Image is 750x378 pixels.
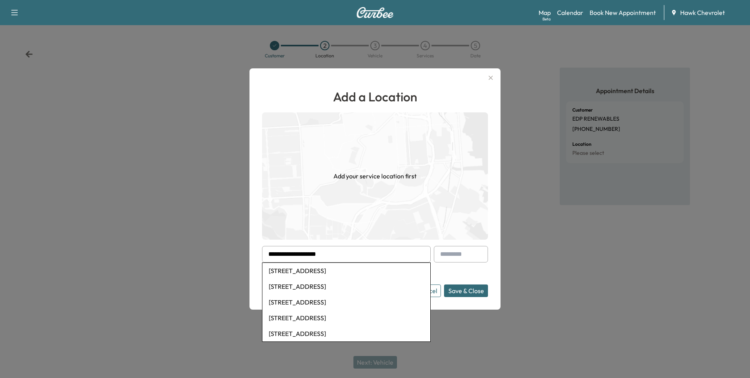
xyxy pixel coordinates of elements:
[262,112,488,240] img: empty-map-CL6vilOE.png
[542,16,551,22] div: Beta
[444,284,488,297] button: Save & Close
[262,294,430,310] li: [STREET_ADDRESS]
[590,8,656,17] a: Book New Appointment
[557,8,583,17] a: Calendar
[262,263,430,279] li: [STREET_ADDRESS]
[680,8,725,17] span: Hawk Chevrolet
[539,8,551,17] a: MapBeta
[262,310,430,326] li: [STREET_ADDRESS]
[262,279,430,294] li: [STREET_ADDRESS]
[356,7,394,18] img: Curbee Logo
[262,326,430,341] li: [STREET_ADDRESS]
[333,171,417,181] h1: Add your service location first
[262,87,488,106] h1: Add a Location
